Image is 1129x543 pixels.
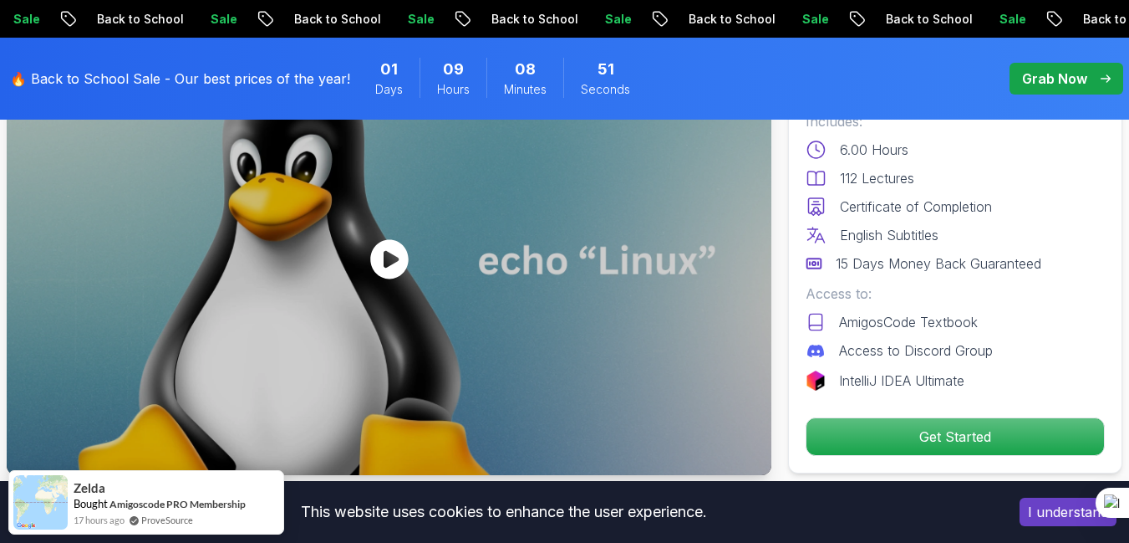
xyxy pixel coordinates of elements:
[665,11,779,28] p: Back to School
[375,81,403,98] span: Days
[840,197,992,217] p: Certificate of Completion
[976,11,1030,28] p: Sale
[840,140,908,160] p: 6.00 Hours
[806,418,1104,455] p: Get Started
[109,498,246,510] a: Amigoscode PRO Membership
[840,168,914,188] p: 112 Lectures
[468,11,582,28] p: Back to School
[839,341,993,361] p: Access to Discord Group
[74,497,108,510] span: Bought
[74,11,187,28] p: Back to School
[74,513,125,527] span: 17 hours ago
[271,11,384,28] p: Back to School
[806,417,1105,456] button: Get Started
[598,58,614,81] span: 51 Seconds
[187,11,241,28] p: Sale
[1020,498,1116,526] button: Accept cookies
[504,81,547,98] span: Minutes
[74,481,105,495] span: Zelda
[10,69,350,89] p: 🔥 Back to School Sale - Our best prices of the year!
[141,513,193,527] a: ProveSource
[582,11,635,28] p: Sale
[806,371,826,391] img: jetbrains logo
[839,312,978,332] p: AmigosCode Textbook
[384,11,438,28] p: Sale
[581,81,630,98] span: Seconds
[806,284,1105,304] p: Access to:
[515,58,536,81] span: 8 Minutes
[13,494,994,530] div: This website uses cookies to enhance the user experience.
[862,11,976,28] p: Back to School
[1022,69,1087,89] p: Grab Now
[806,111,1105,131] p: Includes:
[840,225,938,245] p: English Subtitles
[443,58,464,81] span: 9 Hours
[437,81,470,98] span: Hours
[839,371,964,391] p: IntelliJ IDEA Ultimate
[779,11,832,28] p: Sale
[380,58,398,81] span: 1 Days
[836,254,1041,274] p: 15 Days Money Back Guaranteed
[13,475,68,530] img: provesource social proof notification image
